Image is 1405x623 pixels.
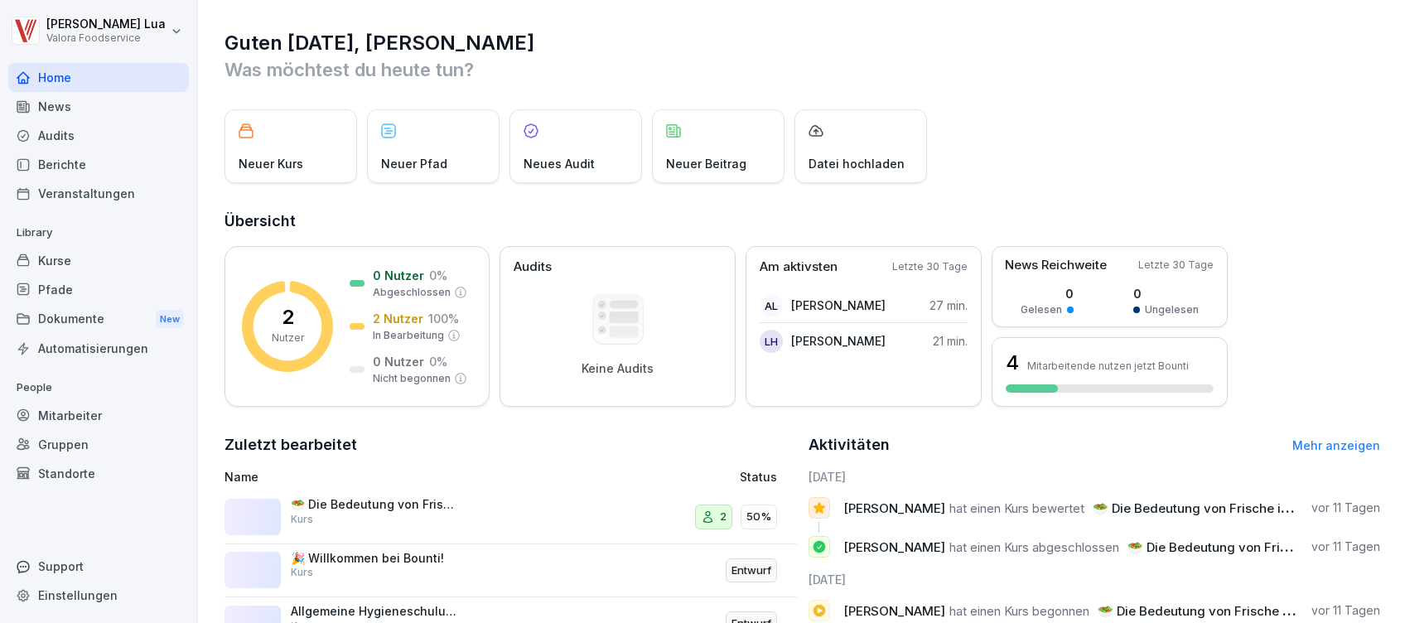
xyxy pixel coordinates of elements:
[843,500,945,516] span: [PERSON_NAME]
[1292,438,1380,452] a: Mehr anzeigen
[8,246,189,275] a: Kurse
[809,155,905,172] p: Datei hochladen
[8,401,189,430] a: Mitarbeiter
[225,210,1380,233] h2: Übersicht
[949,500,1084,516] span: hat einen Kurs bewertet
[1145,302,1199,317] p: Ungelesen
[225,544,797,598] a: 🎉 Willkommen bei Bounti!KursEntwurf
[8,374,189,401] p: People
[225,30,1380,56] h1: Guten [DATE], [PERSON_NAME]
[791,297,886,314] p: [PERSON_NAME]
[46,32,166,44] p: Valora Foodservice
[809,468,1381,485] h6: [DATE]
[582,361,654,376] p: Keine Audits
[809,433,890,456] h2: Aktivitäten
[1027,360,1189,372] p: Mitarbeitende nutzen jetzt Bounti
[225,490,797,544] a: 🥗 Die Bedeutung von Frische im LebensmittelhandelKurs250%
[843,539,945,555] span: [PERSON_NAME]
[791,332,886,350] p: [PERSON_NAME]
[291,551,456,566] p: 🎉 Willkommen bei Bounti!
[8,304,189,335] a: DokumenteNew
[8,459,189,488] a: Standorte
[1138,258,1214,273] p: Letzte 30 Tage
[373,371,451,386] p: Nicht begonnen
[760,330,783,353] div: LH
[373,267,424,284] p: 0 Nutzer
[892,259,968,274] p: Letzte 30 Tage
[8,552,189,581] div: Support
[8,150,189,179] a: Berichte
[8,220,189,246] p: Library
[373,285,451,300] p: Abgeschlossen
[1311,538,1380,555] p: vor 11 Tagen
[933,332,968,350] p: 21 min.
[8,430,189,459] a: Gruppen
[1005,256,1107,275] p: News Reichweite
[809,571,1381,588] h6: [DATE]
[225,433,797,456] h2: Zuletzt bearbeitet
[8,334,189,363] a: Automatisierungen
[429,353,447,370] p: 0 %
[524,155,595,172] p: Neues Audit
[1311,500,1380,516] p: vor 11 Tagen
[272,331,304,345] p: Nutzer
[514,258,552,277] p: Audits
[1133,285,1199,302] p: 0
[720,509,727,525] p: 2
[843,603,945,619] span: [PERSON_NAME]
[8,63,189,92] a: Home
[8,92,189,121] a: News
[373,310,423,327] p: 2 Nutzer
[746,509,771,525] p: 50%
[949,603,1089,619] span: hat einen Kurs begonnen
[1021,285,1074,302] p: 0
[1311,602,1380,619] p: vor 11 Tagen
[225,56,1380,83] p: Was möchtest du heute tun?
[291,604,456,619] p: Allgemeine Hygieneschulung (nach LHMV §4)
[373,353,424,370] p: 0 Nutzer
[740,468,777,485] p: Status
[666,155,746,172] p: Neuer Beitrag
[156,310,184,329] div: New
[225,468,579,485] p: Name
[46,17,166,31] p: [PERSON_NAME] Lua
[760,294,783,317] div: AL
[373,328,444,343] p: In Bearbeitung
[428,310,459,327] p: 100 %
[8,581,189,610] a: Einstellungen
[429,267,447,284] p: 0 %
[291,565,313,580] p: Kurs
[381,155,447,172] p: Neuer Pfad
[929,297,968,314] p: 27 min.
[282,307,294,327] p: 2
[291,512,313,527] p: Kurs
[949,539,1119,555] span: hat einen Kurs abgeschlossen
[1021,302,1062,317] p: Gelesen
[731,563,771,579] p: Entwurf
[239,155,303,172] p: Neuer Kurs
[760,258,838,277] p: Am aktivsten
[8,304,189,335] div: Dokumente
[8,275,189,304] a: Pfade
[8,179,189,208] a: Veranstaltungen
[291,497,456,512] p: 🥗 Die Bedeutung von Frische im Lebensmittelhandel
[8,121,189,150] a: Audits
[1006,349,1019,377] h3: 4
